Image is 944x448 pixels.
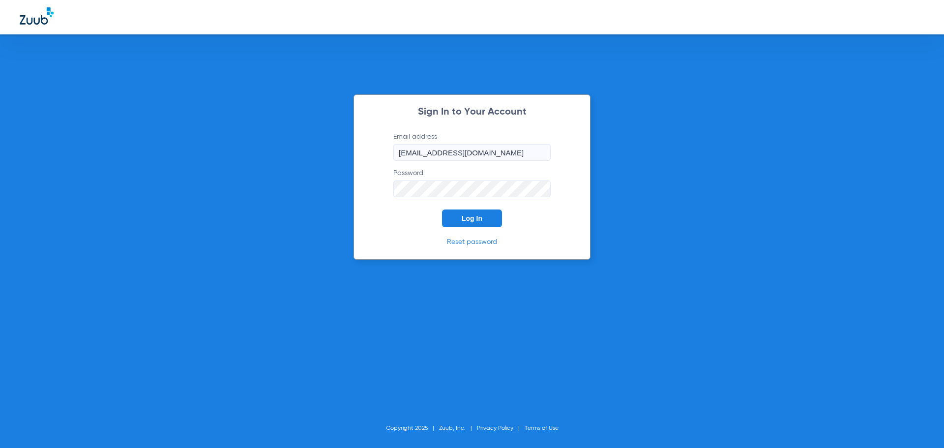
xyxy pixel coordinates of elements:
[462,214,482,222] span: Log In
[439,423,477,433] li: Zuub, Inc.
[525,425,559,431] a: Terms of Use
[393,168,551,197] label: Password
[477,425,513,431] a: Privacy Policy
[393,144,551,161] input: Email address
[442,209,502,227] button: Log In
[393,132,551,161] label: Email address
[379,107,565,117] h2: Sign In to Your Account
[447,239,497,245] a: Reset password
[20,7,54,25] img: Zuub Logo
[393,180,551,197] input: Password
[386,423,439,433] li: Copyright 2025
